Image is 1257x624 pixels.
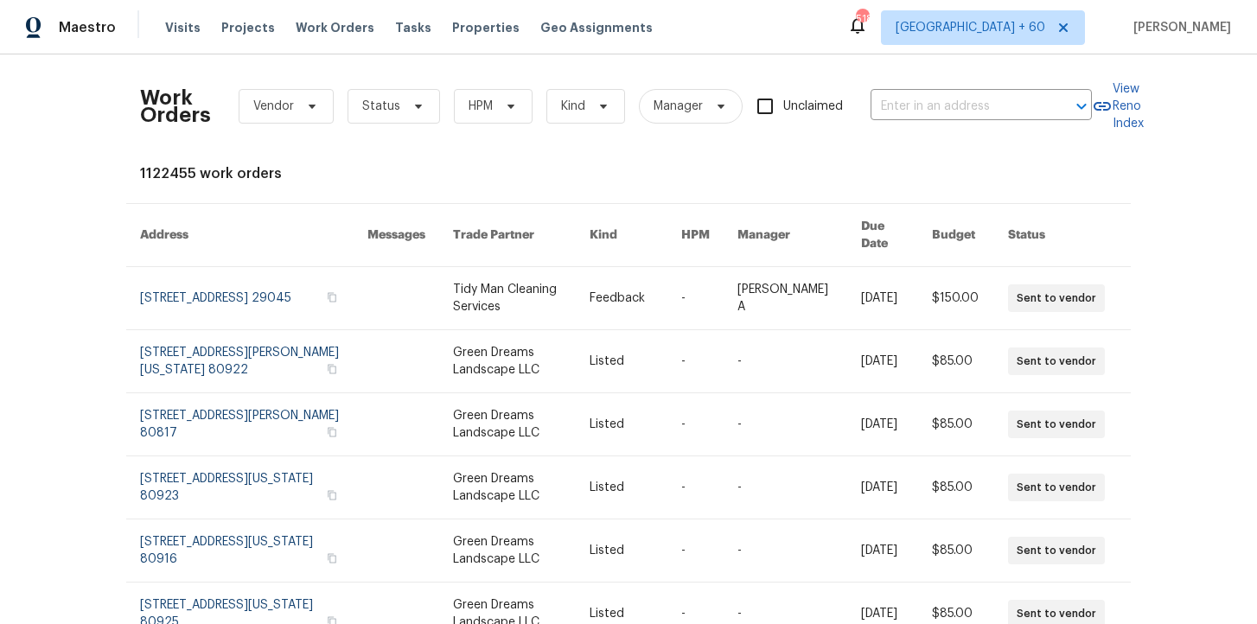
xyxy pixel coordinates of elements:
[540,19,653,36] span: Geo Assignments
[324,424,340,440] button: Copy Address
[324,361,340,377] button: Copy Address
[469,98,493,115] span: HPM
[439,330,576,393] td: Green Dreams Landscape LLC
[296,19,374,36] span: Work Orders
[221,19,275,36] span: Projects
[724,393,847,456] td: -
[354,204,439,267] th: Messages
[667,204,724,267] th: HPM
[847,204,918,267] th: Due Date
[126,204,354,267] th: Address
[856,10,868,28] div: 518
[724,267,847,330] td: [PERSON_NAME] A
[667,267,724,330] td: -
[654,98,703,115] span: Manager
[576,456,667,519] td: Listed
[783,98,843,116] span: Unclaimed
[439,456,576,519] td: Green Dreams Landscape LLC
[576,393,667,456] td: Listed
[324,487,340,503] button: Copy Address
[576,267,667,330] td: Feedback
[576,330,667,393] td: Listed
[165,19,201,36] span: Visits
[324,290,340,305] button: Copy Address
[439,267,576,330] td: Tidy Man Cleaning Services
[1092,80,1144,132] a: View Reno Index
[724,204,847,267] th: Manager
[871,93,1043,120] input: Enter in an address
[667,330,724,393] td: -
[59,19,116,36] span: Maestro
[918,204,994,267] th: Budget
[253,98,294,115] span: Vendor
[576,204,667,267] th: Kind
[324,551,340,566] button: Copy Address
[724,456,847,519] td: -
[896,19,1045,36] span: [GEOGRAPHIC_DATA] + 60
[724,519,847,583] td: -
[140,165,1117,182] div: 1122455 work orders
[1069,94,1094,118] button: Open
[561,98,585,115] span: Kind
[439,204,576,267] th: Trade Partner
[452,19,520,36] span: Properties
[576,519,667,583] td: Listed
[1126,19,1231,36] span: [PERSON_NAME]
[439,519,576,583] td: Green Dreams Landscape LLC
[994,204,1131,267] th: Status
[362,98,400,115] span: Status
[667,456,724,519] td: -
[724,330,847,393] td: -
[395,22,431,34] span: Tasks
[667,393,724,456] td: -
[667,519,724,583] td: -
[140,89,211,124] h2: Work Orders
[439,393,576,456] td: Green Dreams Landscape LLC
